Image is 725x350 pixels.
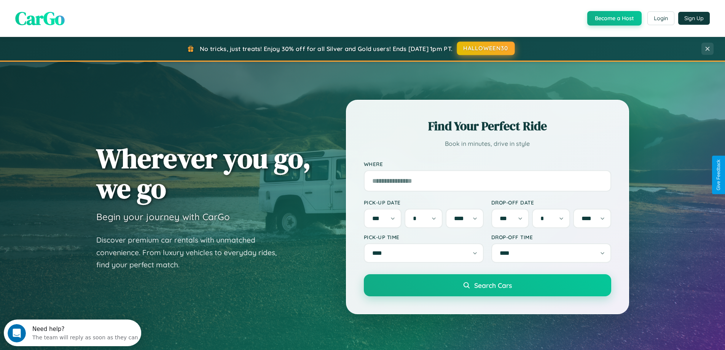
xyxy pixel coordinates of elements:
[96,143,311,203] h1: Wherever you go, we go
[29,13,134,21] div: The team will reply as soon as they can
[29,6,134,13] div: Need help?
[4,320,141,346] iframe: Intercom live chat discovery launcher
[587,11,642,26] button: Become a Host
[364,138,611,149] p: Book in minutes, drive in style
[3,3,142,24] div: Open Intercom Messenger
[364,161,611,167] label: Where
[491,199,611,206] label: Drop-off Date
[364,199,484,206] label: Pick-up Date
[457,42,515,55] button: HALLOWEEN30
[96,234,287,271] p: Discover premium car rentals with unmatched convenience. From luxury vehicles to everyday rides, ...
[96,211,230,222] h3: Begin your journey with CarGo
[474,281,512,289] span: Search Cars
[364,118,611,134] h2: Find Your Perfect Ride
[491,234,611,240] label: Drop-off Time
[200,45,453,53] span: No tricks, just treats! Enjoy 30% off for all Silver and Gold users! Ends [DATE] 1pm PT.
[678,12,710,25] button: Sign Up
[647,11,674,25] button: Login
[15,6,65,31] span: CarGo
[364,234,484,240] label: Pick-up Time
[364,274,611,296] button: Search Cars
[8,324,26,342] iframe: Intercom live chat
[716,160,721,190] div: Give Feedback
